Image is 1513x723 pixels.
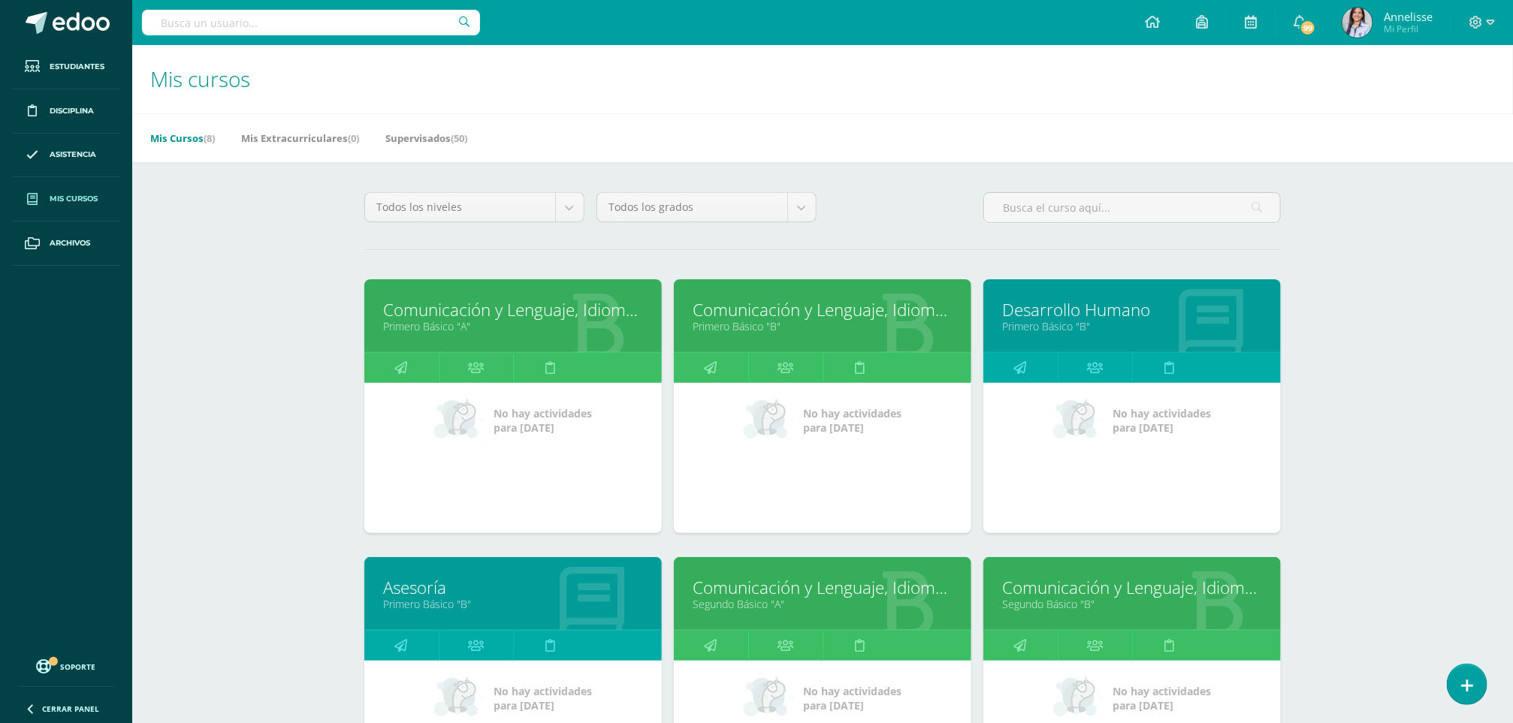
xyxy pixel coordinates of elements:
[1002,298,1262,321] a: Desarrollo Humano
[1342,8,1373,38] img: ce85313aab1a127fef2f1313fe16fa65.png
[50,105,94,117] span: Disciplina
[984,193,1280,222] input: Busca el curso aquí...
[804,406,902,435] span: No hay actividades para [DATE]
[241,126,359,150] a: Mis Extracurriculares(0)
[434,398,484,443] img: no_activities_small.png
[1384,23,1433,35] span: Mi Perfil
[693,319,953,333] a: Primero Básico "B"
[1113,406,1212,435] span: No hay actividades para [DATE]
[744,676,793,721] img: no_activities_small.png
[597,193,816,221] a: Todos los grados
[204,131,215,145] span: (8)
[1053,398,1103,443] img: no_activities_small.png
[42,703,99,714] span: Cerrar panel
[383,576,643,599] a: Asesoría
[744,398,793,443] img: no_activities_small.png
[12,45,120,89] a: Estudiantes
[12,134,120,178] a: Asistencia
[348,131,359,145] span: (0)
[609,193,776,221] span: Todos los grados
[804,684,902,712] span: No hay actividades para [DATE]
[50,193,98,205] span: Mis cursos
[693,298,953,321] a: Comunicación y Lenguaje, Idioma Español
[365,193,584,221] a: Todos los niveles
[12,89,120,134] a: Disciplina
[18,655,114,676] a: Soporte
[1002,597,1262,611] a: Segundo Básico "B"
[150,126,215,150] a: Mis Cursos(8)
[1002,319,1262,333] a: Primero Básico "B"
[451,131,467,145] span: (50)
[142,10,480,35] input: Busca un usuario...
[61,661,96,672] span: Soporte
[1300,20,1316,36] span: 99
[383,298,643,321] a: Comunicación y Lenguaje, Idioma Español
[12,177,120,221] a: Mis cursos
[383,319,643,333] a: Primero Básico "A"
[12,221,120,266] a: Archivos
[1002,576,1262,599] a: Comunicación y Lenguaje, Idioma Español
[376,193,544,221] span: Todos los niveles
[383,597,643,611] a: Primero Básico "B"
[1113,684,1212,712] span: No hay actividades para [DATE]
[1053,676,1103,721] img: no_activities_small.png
[494,406,593,435] span: No hay actividades para [DATE]
[50,61,104,73] span: Estudiantes
[150,65,250,93] span: Mis cursos
[50,149,96,161] span: Asistencia
[693,576,953,599] a: Comunicación y Lenguaje, Idioma Español
[693,597,953,611] a: Segundo Básico "A"
[385,126,467,150] a: Supervisados(50)
[434,676,484,721] img: no_activities_small.png
[50,237,90,249] span: Archivos
[1384,9,1433,24] span: Annelisse
[494,684,593,712] span: No hay actividades para [DATE]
